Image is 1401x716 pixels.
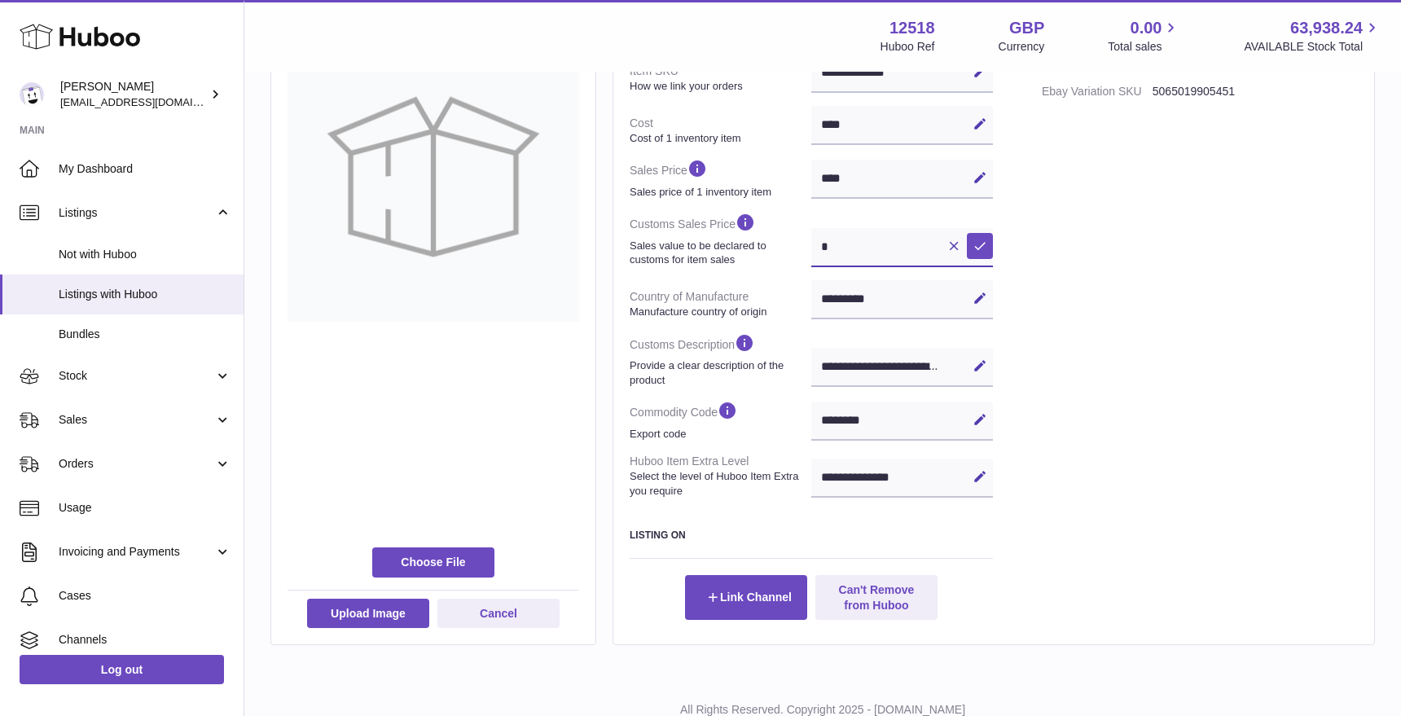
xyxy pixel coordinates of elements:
div: [PERSON_NAME] [60,79,207,110]
strong: Provide a clear description of the product [630,358,807,387]
button: Link Channel [685,575,807,619]
a: 63,938.24 AVAILABLE Stock Total [1244,17,1381,55]
span: [EMAIL_ADDRESS][DOMAIN_NAME] [60,95,239,108]
a: 0.00 Total sales [1108,17,1180,55]
strong: Sales price of 1 inventory item [630,185,807,200]
div: Huboo Ref [881,39,935,55]
span: Listings with Huboo [59,287,231,302]
dt: Commodity Code [630,393,811,447]
dt: Customs Description [630,326,811,393]
span: My Dashboard [59,161,231,177]
span: Orders [59,456,214,472]
dt: Sales Price [630,152,811,205]
h3: Listing On [630,529,993,542]
span: Invoicing and Payments [59,544,214,560]
span: Listings [59,205,214,221]
span: Total sales [1108,39,1180,55]
strong: Sales value to be declared to customs for item sales [630,239,807,267]
dt: Item SKU [630,57,811,99]
strong: Export code [630,427,807,441]
a: Log out [20,655,224,684]
span: 63,938.24 [1290,17,1363,39]
span: Sales [59,412,214,428]
strong: Cost of 1 inventory item [630,131,807,146]
button: Upload Image [307,599,429,628]
dt: Cost [630,109,811,152]
span: Cases [59,588,231,604]
strong: GBP [1009,17,1044,39]
button: Can't Remove from Huboo [815,575,938,619]
span: 0.00 [1131,17,1162,39]
img: caitlin@fancylamp.co [20,82,44,107]
strong: How we link your orders [630,79,807,94]
span: AVAILABLE Stock Total [1244,39,1381,55]
img: no-photo-large.jpg [288,30,579,322]
dt: Huboo Item Extra Level [630,447,811,504]
dt: Customs Sales Price [630,205,811,273]
dd: 5065019905451 [1153,77,1358,106]
span: Usage [59,500,231,516]
span: Bundles [59,327,231,342]
button: Cancel [437,599,560,628]
div: Currency [999,39,1045,55]
span: Not with Huboo [59,247,231,262]
span: Choose File [372,547,494,577]
strong: 12518 [889,17,935,39]
span: Stock [59,368,214,384]
span: Channels [59,632,231,648]
dt: Country of Manufacture [630,283,811,325]
strong: Select the level of Huboo Item Extra you require [630,469,807,498]
dt: Ebay Variation SKU [1042,77,1153,106]
strong: Manufacture country of origin [630,305,807,319]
